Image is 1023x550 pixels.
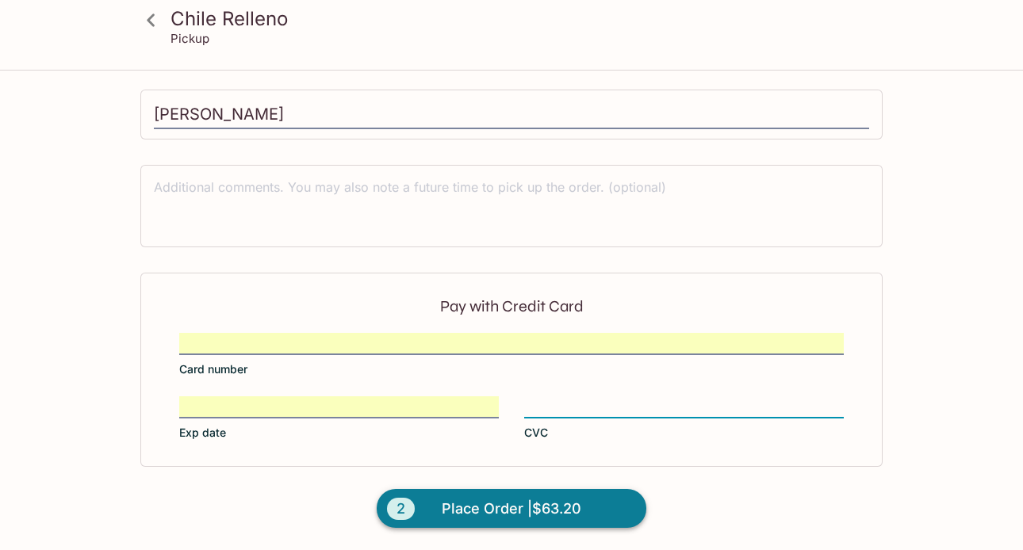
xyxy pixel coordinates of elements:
[524,398,844,415] iframe: Secure CVC input frame
[170,6,879,31] h3: Chile Relleno
[179,361,247,377] span: Card number
[179,398,499,415] iframe: Secure expiration date input frame
[377,489,646,529] button: 2Place Order |$63.20
[179,334,844,352] iframe: Secure card number input frame
[170,31,209,46] p: Pickup
[179,299,844,314] p: Pay with Credit Card
[154,100,869,130] input: Enter first and last name
[179,425,226,441] span: Exp date
[387,498,415,520] span: 2
[442,496,581,521] span: Place Order | $63.20
[524,425,548,441] span: CVC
